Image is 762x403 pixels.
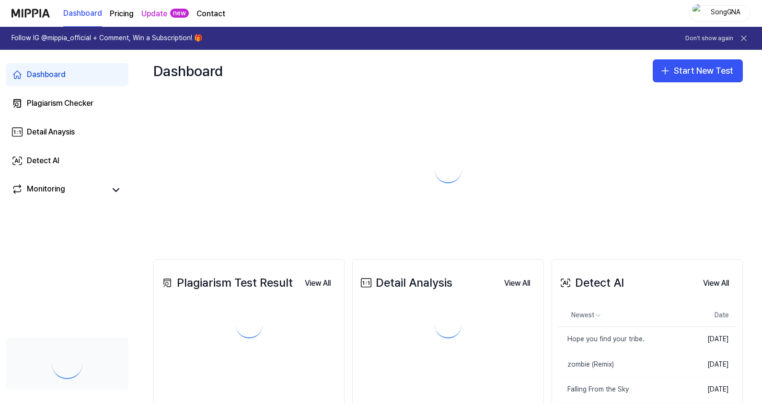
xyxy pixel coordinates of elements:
[63,0,102,27] a: Dashboard
[170,9,189,18] div: new
[681,352,737,377] td: [DATE]
[6,63,128,86] a: Dashboard
[496,273,538,293] a: View All
[681,377,737,403] td: [DATE]
[558,327,681,352] a: Hope you find your tribe.
[12,34,202,43] h1: Follow IG @mippia_official + Comment, Win a Subscription! 🎁
[297,274,338,293] button: View All
[27,126,75,138] div: Detail Anaysis
[558,352,681,377] a: zombie (Remix)
[196,8,225,20] a: Contact
[6,92,128,115] a: Plagiarism Checker
[297,273,338,293] a: View All
[681,304,737,327] th: Date
[6,121,128,144] a: Detail Anaysis
[558,385,629,394] div: Falling From the Sky
[141,8,167,20] a: Update
[27,155,59,167] div: Detect AI
[558,360,614,369] div: zombie (Remix)
[6,149,128,172] a: Detect AI
[689,5,750,22] button: profileSongGNA
[496,274,538,293] button: View All
[685,34,733,43] button: Don't show again
[558,335,645,344] div: Hope you find your tribe.
[558,274,624,292] div: Detect AI
[693,4,704,23] img: profile
[110,8,134,20] button: Pricing
[27,183,65,197] div: Monitoring
[695,273,737,293] a: View All
[558,377,681,402] a: Falling From the Sky
[681,327,737,352] td: [DATE]
[160,274,293,292] div: Plagiarism Test Result
[707,8,744,18] div: SongGNA
[27,98,93,109] div: Plagiarism Checker
[27,69,66,80] div: Dashboard
[695,274,737,293] button: View All
[653,59,743,82] button: Start New Test
[358,274,452,292] div: Detail Analysis
[12,183,105,197] a: Monitoring
[153,59,223,82] div: Dashboard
